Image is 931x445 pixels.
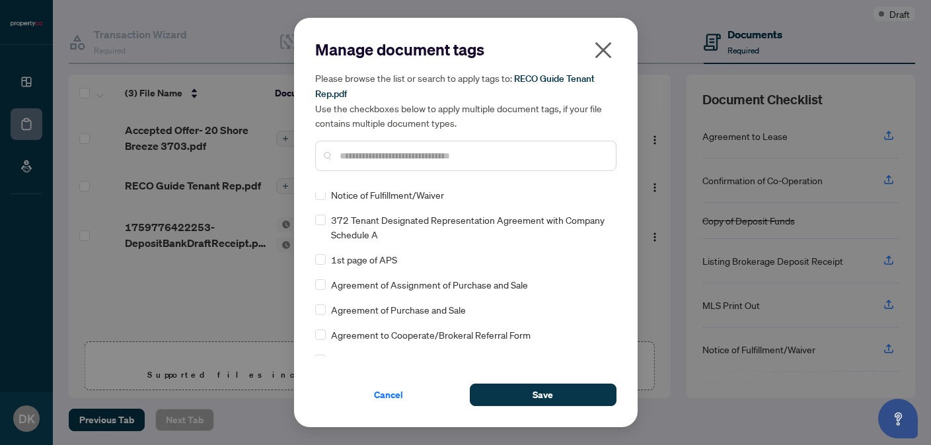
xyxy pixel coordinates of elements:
[315,39,616,60] h2: Manage document tags
[331,188,444,202] span: Notice of Fulfillment/Waiver
[331,252,397,267] span: 1st page of APS
[533,384,553,405] span: Save
[331,277,528,292] span: Agreement of Assignment of Purchase and Sale
[878,399,918,438] button: Open asap
[470,384,616,406] button: Save
[593,40,614,61] span: close
[331,213,609,242] span: 372 Tenant Designated Representation Agreement with Company Schedule A
[331,353,383,367] span: Amendment
[315,71,616,130] h5: Please browse the list or search to apply tags to: Use the checkboxes below to apply multiple doc...
[331,327,531,342] span: Agreement to Cooperate/Brokeral Referral Form
[374,384,403,405] span: Cancel
[331,302,466,317] span: Agreement of Purchase and Sale
[315,384,462,406] button: Cancel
